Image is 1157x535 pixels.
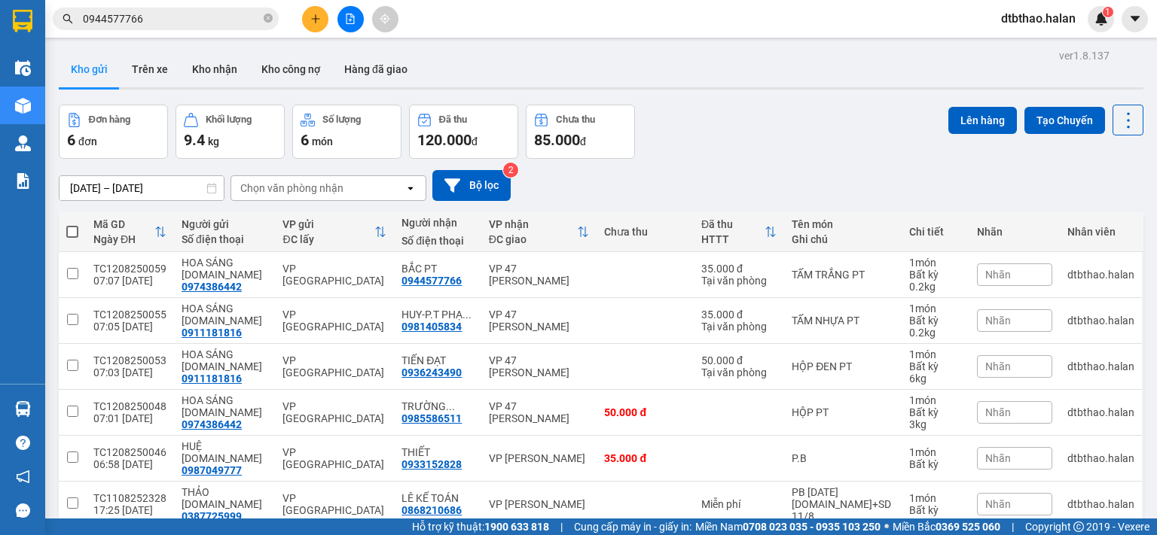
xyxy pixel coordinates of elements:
[89,114,130,125] div: Đơn hàng
[15,98,31,114] img: warehouse-icon
[489,498,590,510] div: VP [PERSON_NAME]
[93,309,166,321] div: TC1208250055
[83,11,261,27] input: Tìm tên, số ĐT hoặc mã đơn
[401,366,462,378] div: 0936243490
[401,492,474,504] div: LÊ KẾ TOÁN
[1067,452,1134,464] div: dtbthao.halan
[15,135,31,151] img: warehouse-icon
[282,446,386,470] div: VP [GEOGRAPHIC_DATA]
[489,218,578,230] div: VP nhận
[701,498,777,510] div: Miễn phí
[909,492,962,504] div: 1 món
[93,504,166,516] div: 17:25 [DATE]
[182,281,242,293] div: 0974386442
[182,486,267,510] div: THẢO 314.TC
[176,105,285,159] button: Khối lượng9.4kg
[282,218,374,230] div: VP gửi
[526,105,635,159] button: Chưa thu85.000đ
[1073,521,1084,532] span: copyright
[484,521,549,533] strong: 1900 633 818
[1128,12,1142,26] span: caret-down
[15,401,31,417] img: warehouse-icon
[59,51,120,87] button: Kho gửi
[909,315,962,327] div: Bất kỳ
[184,131,205,149] span: 9.4
[701,275,777,287] div: Tại văn phòng
[182,372,242,385] div: 0911181816
[792,406,893,418] div: HỘP PT
[1067,406,1134,418] div: dtbthao.halan
[462,309,472,321] span: ...
[63,14,73,24] span: search
[909,394,962,406] div: 1 món
[985,315,1011,327] span: Nhãn
[93,366,166,378] div: 07:03 [DATE]
[701,354,777,366] div: 50.000 đ
[1024,107,1105,134] button: Tạo Chuyến
[432,170,511,201] button: Bộ lọc
[985,498,1011,510] span: Nhãn
[792,218,893,230] div: Tên món
[282,354,386,378] div: VP [GEOGRAPHIC_DATA]
[1094,12,1108,26] img: icon-new-feature
[792,452,893,464] div: P.B
[1067,269,1134,281] div: dtbthao.halan
[182,327,242,339] div: 0911181816
[380,14,390,24] span: aim
[909,327,962,339] div: 0.2 kg
[401,446,474,458] div: THIẾT
[337,6,364,32] button: file-add
[182,302,267,327] div: HOA SÁNG 314.TC
[93,492,166,504] div: TC1108252328
[985,269,1011,281] span: Nhãn
[701,309,777,321] div: 35.000 đ
[401,504,462,516] div: 0868210686
[93,412,166,424] div: 07:01 [DATE]
[78,135,97,147] span: đơn
[182,440,267,464] div: HUỆ 314.TC
[60,176,224,200] input: Select a date range.
[792,360,893,372] div: HỘP ĐEN PT
[701,218,765,230] div: Đã thu
[417,131,472,149] span: 120.000
[792,315,893,327] div: TẤM NHỰA PT
[489,354,590,378] div: VP 47 [PERSON_NAME]
[401,412,462,424] div: 0985586511
[93,263,166,275] div: TC1208250059
[556,114,595,125] div: Chưa thu
[93,218,154,230] div: Mã GD
[989,9,1088,28] span: dtbthao.halan
[1103,7,1113,17] sup: 1
[489,400,590,424] div: VP 47 [PERSON_NAME]
[332,51,420,87] button: Hàng đã giao
[19,102,224,153] b: GỬI : VP [GEOGRAPHIC_DATA]
[182,348,267,372] div: HOA SÁNG 314.TC
[401,354,474,366] div: TIẾN ĐẠT
[1059,47,1110,64] div: ver 1.8.137
[322,114,361,125] div: Số lượng
[893,518,1000,535] span: Miền Bắc
[180,51,249,87] button: Kho nhận
[503,163,518,178] sup: 2
[743,521,881,533] strong: 0708 023 035 - 0935 103 250
[401,217,474,229] div: Người nhận
[93,354,166,366] div: TC1208250053
[909,372,962,385] div: 6 kg
[909,406,962,418] div: Bất kỳ
[372,6,398,32] button: aim
[1067,315,1134,327] div: dtbthao.halan
[401,400,474,412] div: TRƯỜNG GIANG
[93,458,166,470] div: 06:58 [DATE]
[936,521,1000,533] strong: 0369 525 060
[909,360,962,372] div: Bất kỳ
[792,486,893,522] div: PB BC 314.TC+SD 11/8
[16,436,30,450] span: question-circle
[404,182,417,194] svg: open
[401,263,474,275] div: BẮC PT
[282,309,386,333] div: VP [GEOGRAPHIC_DATA]
[1105,7,1110,17] span: 1
[489,309,590,333] div: VP 47 [PERSON_NAME]
[439,114,467,125] div: Đã thu
[182,233,267,245] div: Số điện thoại
[264,12,273,26] span: close-circle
